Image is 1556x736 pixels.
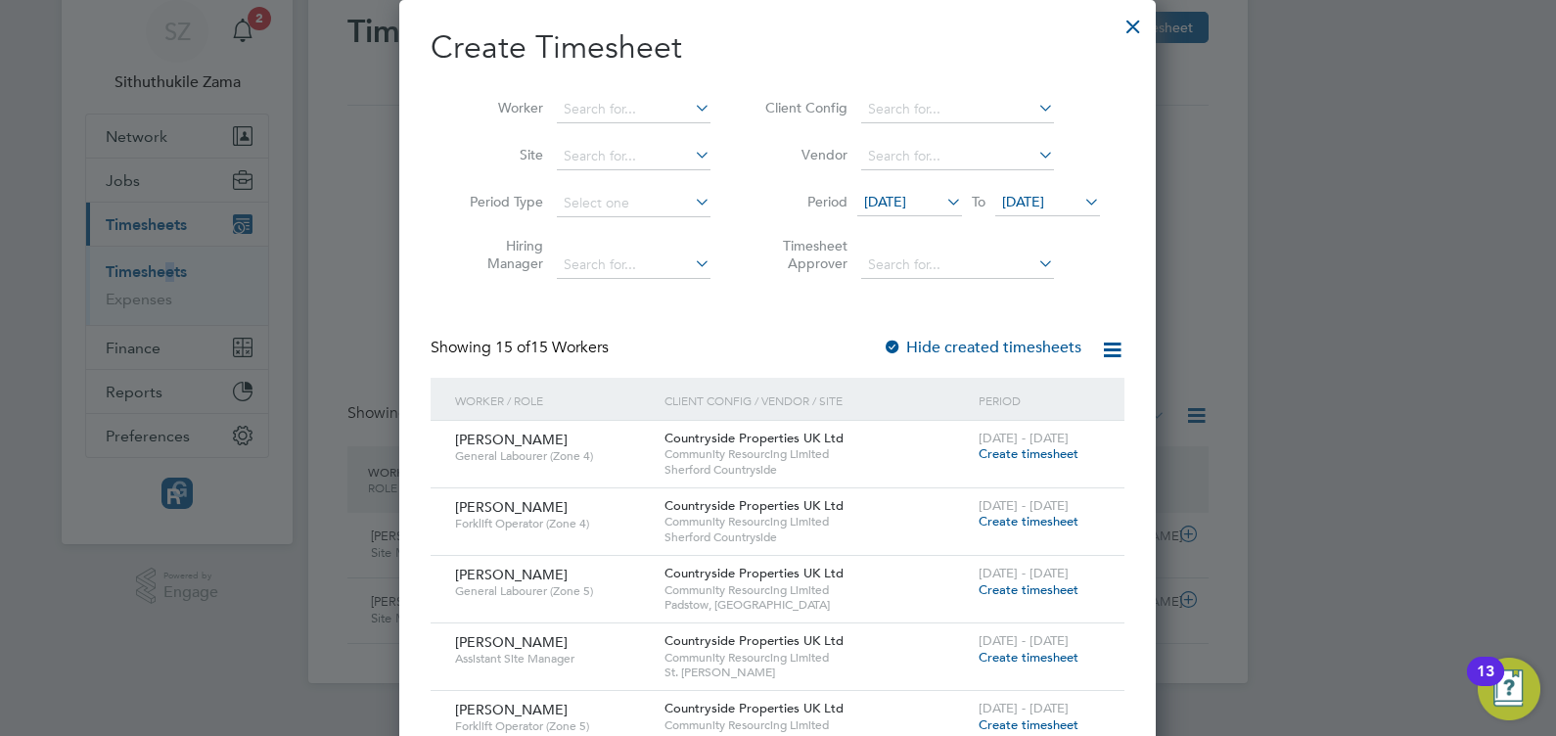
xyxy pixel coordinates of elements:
[664,632,844,649] span: Countryside Properties UK Ltd
[979,445,1078,462] span: Create timesheet
[455,651,650,667] span: Assistant Site Manager
[759,146,847,163] label: Vendor
[974,378,1105,423] div: Period
[979,565,1069,581] span: [DATE] - [DATE]
[664,582,969,598] span: Community Resourcing Limited
[664,717,969,733] span: Community Resourcing Limited
[1477,671,1494,697] div: 13
[966,189,991,214] span: To
[664,529,969,545] span: Sherford Countryside
[455,99,543,116] label: Worker
[759,237,847,272] label: Timesheet Approver
[664,430,844,446] span: Countryside Properties UK Ltd
[979,700,1069,716] span: [DATE] - [DATE]
[664,700,844,716] span: Countryside Properties UK Ltd
[883,338,1081,357] label: Hide created timesheets
[455,701,568,718] span: [PERSON_NAME]
[1478,658,1540,720] button: Open Resource Center, 13 new notifications
[557,143,710,170] input: Search for...
[455,583,650,599] span: General Labourer (Zone 5)
[455,193,543,210] label: Period Type
[455,498,568,516] span: [PERSON_NAME]
[664,650,969,666] span: Community Resourcing Limited
[431,27,1124,69] h2: Create Timesheet
[979,632,1069,649] span: [DATE] - [DATE]
[664,514,969,529] span: Community Resourcing Limited
[495,338,530,357] span: 15 of
[557,252,710,279] input: Search for...
[979,513,1078,529] span: Create timesheet
[450,378,660,423] div: Worker / Role
[979,649,1078,666] span: Create timesheet
[979,430,1069,446] span: [DATE] - [DATE]
[664,597,969,613] span: Padstow, [GEOGRAPHIC_DATA]
[455,431,568,448] span: [PERSON_NAME]
[664,665,969,680] span: St. [PERSON_NAME]
[861,143,1054,170] input: Search for...
[557,96,710,123] input: Search for...
[861,252,1054,279] input: Search for...
[455,237,543,272] label: Hiring Manager
[455,633,568,651] span: [PERSON_NAME]
[664,565,844,581] span: Countryside Properties UK Ltd
[455,516,650,531] span: Forklift Operator (Zone 4)
[455,718,650,734] span: Forklift Operator (Zone 5)
[495,338,609,357] span: 15 Workers
[979,581,1078,598] span: Create timesheet
[979,716,1078,733] span: Create timesheet
[861,96,1054,123] input: Search for...
[864,193,906,210] span: [DATE]
[759,99,847,116] label: Client Config
[664,497,844,514] span: Countryside Properties UK Ltd
[1002,193,1044,210] span: [DATE]
[455,448,650,464] span: General Labourer (Zone 4)
[455,146,543,163] label: Site
[660,378,974,423] div: Client Config / Vendor / Site
[664,446,969,462] span: Community Resourcing Limited
[455,566,568,583] span: [PERSON_NAME]
[979,497,1069,514] span: [DATE] - [DATE]
[431,338,613,358] div: Showing
[664,462,969,478] span: Sherford Countryside
[557,190,710,217] input: Select one
[759,193,847,210] label: Period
